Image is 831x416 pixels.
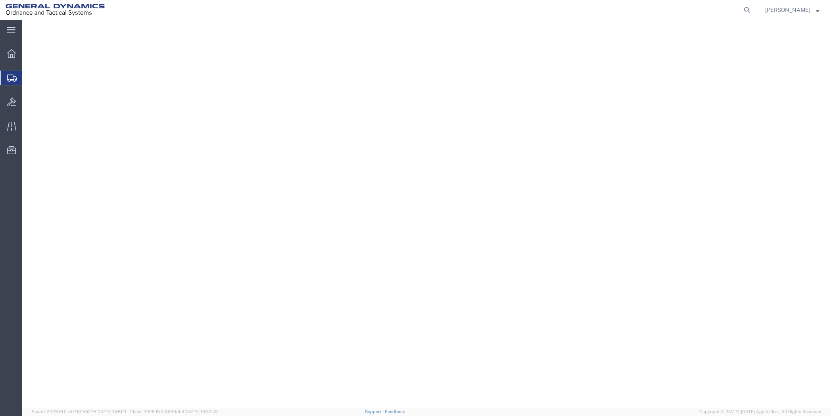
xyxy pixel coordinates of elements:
[6,4,105,16] img: logo
[96,409,126,414] span: [DATE] 09:51:11
[385,409,405,414] a: Feedback
[22,20,831,408] iframe: FS Legacy Container
[699,408,821,415] span: Copyright © [DATE]-[DATE] Agistix Inc., All Rights Reserved
[765,5,820,15] button: [PERSON_NAME]
[365,409,385,414] a: Support
[184,409,218,414] span: [DATE] 09:32:48
[32,409,126,414] span: Server: 2025.18.0-dd719145275
[130,409,218,414] span: Client: 2025.18.0-9839db4
[765,6,810,14] span: Mariano Maldonado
